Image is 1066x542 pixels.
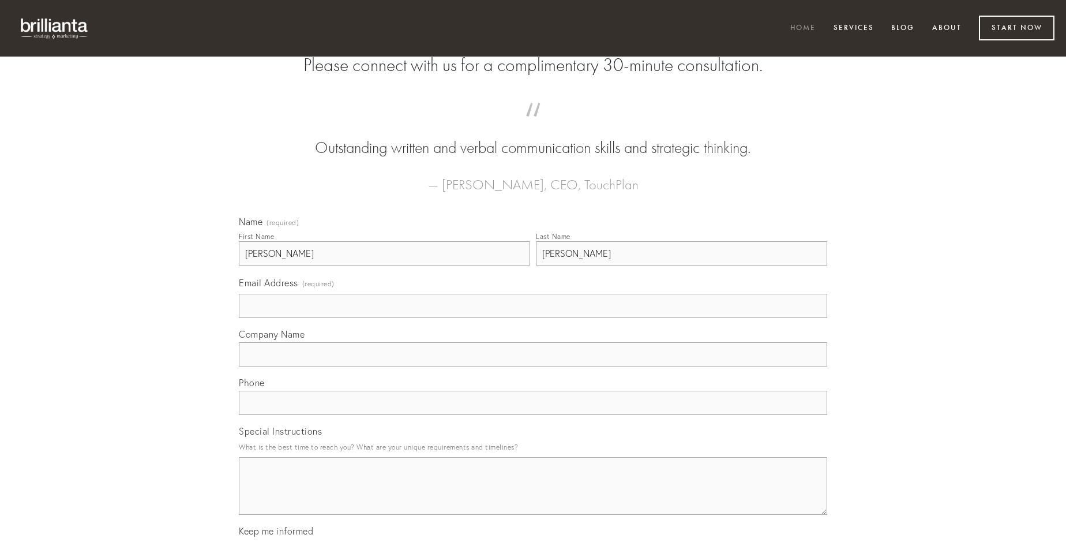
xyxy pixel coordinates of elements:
[239,425,322,437] span: Special Instructions
[925,19,969,38] a: About
[826,19,881,38] a: Services
[979,16,1054,40] a: Start Now
[12,12,98,45] img: brillianta - research, strategy, marketing
[239,377,265,388] span: Phone
[257,114,809,159] blockquote: Outstanding written and verbal communication skills and strategic thinking.
[783,19,823,38] a: Home
[884,19,922,38] a: Blog
[266,219,299,226] span: (required)
[257,114,809,137] span: “
[239,439,827,455] p: What is the best time to reach you? What are your unique requirements and timelines?
[239,54,827,76] h2: Please connect with us for a complimentary 30-minute consultation.
[239,216,262,227] span: Name
[257,159,809,196] figcaption: — [PERSON_NAME], CEO, TouchPlan
[536,232,570,241] div: Last Name
[239,328,305,340] span: Company Name
[239,525,313,537] span: Keep me informed
[302,276,335,291] span: (required)
[239,232,274,241] div: First Name
[239,277,298,289] span: Email Address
